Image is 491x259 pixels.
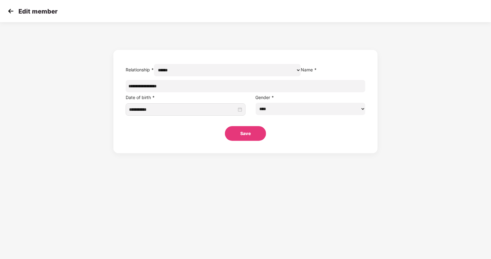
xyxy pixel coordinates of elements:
[126,67,154,72] label: Relationship *
[126,95,155,100] label: Date of birth *
[256,95,274,100] label: Gender *
[225,126,266,141] button: Save
[301,67,317,72] label: Name *
[6,6,15,16] img: svg+xml;base64,PHN2ZyB4bWxucz0iaHR0cDovL3d3dy53My5vcmcvMjAwMC9zdmciIHdpZHRoPSIzMCIgaGVpZ2h0PSIzMC...
[18,8,57,15] p: Edit member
